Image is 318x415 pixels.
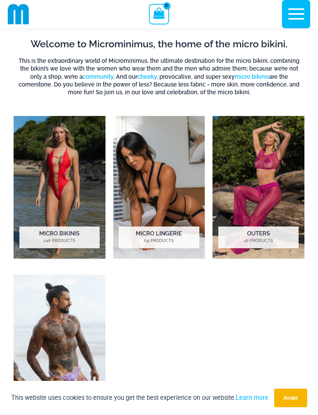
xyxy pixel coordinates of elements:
[14,116,105,259] img: Micro Bikinis
[19,227,100,248] h2: Micro Bikinis
[274,389,307,407] button: Accept
[236,394,268,401] a: Learn more
[14,57,304,97] h6: This is the extraordinary world of Microminimus, the ultimate destination for the micro bikini, c...
[119,238,199,244] mark: 69 Products
[119,227,199,248] h2: Micro Lingerie
[113,116,205,259] img: Micro Lingerie
[113,116,205,259] a: Visit product category Micro Lingerie
[8,3,29,25] img: cropped mm emblem
[149,4,169,24] a: View Shopping Cart, empty
[218,238,299,244] mark: 47 Products
[11,393,268,403] p: This website uses cookies to ensure you get the best experience on our website.
[218,227,299,248] h2: Outers
[213,116,304,259] img: Outers
[235,73,269,80] a: micro bikinis
[14,116,105,259] a: Visit product category Micro Bikinis
[19,238,100,244] mark: 246 Products
[213,116,304,259] a: Visit product category Outers
[14,38,304,50] h2: Welcome to Microminimus, the home of the micro bikini.
[137,73,157,80] a: cheeky
[83,73,113,80] a: community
